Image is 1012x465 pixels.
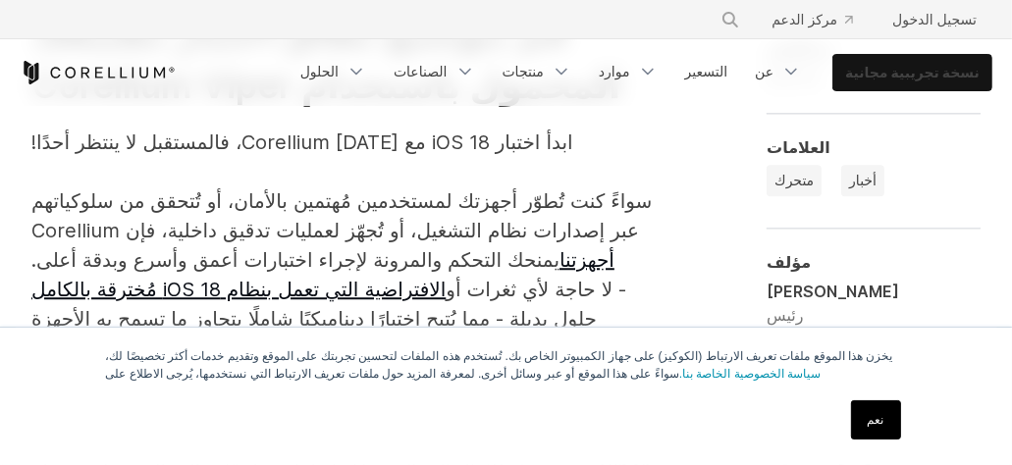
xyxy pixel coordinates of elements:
[772,11,837,27] font: مركز الدعم
[106,349,893,381] font: يخزن هذا الموقع ملفات تعريف الارتباط (الكوكيز) على جهاز الكمبيوتر الخاص بك. تُستخدم هذه الملفات ل...
[892,11,977,27] font: تسجيل الدخول
[774,173,814,189] font: متحرك
[841,166,884,197] a: أخبار
[767,166,822,197] a: متحرك
[31,278,626,360] font: - لا حاجة لأي ثغرات أو حلول بديلة - مما يُتيح اختبارًا ديناميكيًا شاملًا يتجاوز ما تسمح به الأجهز...
[31,248,614,301] a: أجهزتنا الافتراضية التي تعمل بنظام iOS 18 مُخترقة بالكامل
[697,2,992,37] div: قائمة التنقل
[755,63,773,79] font: عن
[394,63,448,79] font: الصناعات
[767,306,942,349] font: رئيس [DEMOGRAPHIC_DATA]
[767,138,830,158] font: العلامات
[20,61,176,84] a: كوريليوم هوم
[31,189,652,272] font: سواءً كنت تُطوّر أجهزتك لمستخدمين مُهتمين بالأمان، أو تُتحقق من سلوكياتهم عبر إصدارات نظام التشغي...
[685,63,728,79] font: التسعير
[851,400,901,439] a: نعم
[31,130,573,154] font: ابدأ اختبار iOS 18 مع Corellium [DATE]، فالمستقبل لا ينتظر أحدًا!
[300,63,339,79] font: الحلول
[503,63,544,79] font: منتجات
[679,367,821,381] a: سياسة الخصوصية الخاصة بنا.
[767,283,899,302] font: [PERSON_NAME]
[599,63,630,79] font: موارد
[868,413,884,427] font: نعم
[767,253,811,273] font: مؤلف
[713,2,748,37] button: يبحث
[849,173,877,189] font: أخبار
[289,54,992,91] div: قائمة التنقل
[845,64,980,80] font: نسخة تجريبية مجانية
